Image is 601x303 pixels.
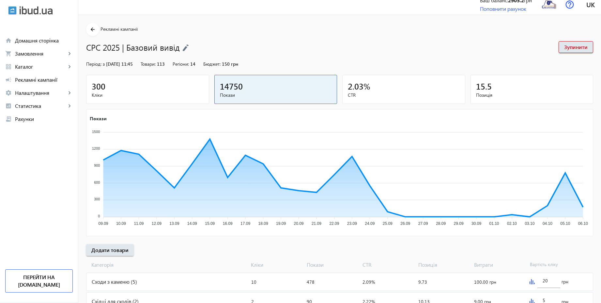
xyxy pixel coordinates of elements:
tspan: 1200 [92,146,100,150]
span: CTR [348,92,460,98]
tspan: 01.10 [489,221,499,226]
tspan: 11.09 [134,221,144,226]
tspan: 26.09 [400,221,410,226]
span: грн [562,278,568,285]
span: 15.5 [476,81,492,92]
tspan: 20.09 [294,221,303,226]
span: Покази [220,92,332,98]
div: Сходи з каменю (5) [86,273,249,291]
mat-icon: settings [5,90,12,96]
tspan: 24.09 [365,221,375,226]
tspan: 600 [94,180,100,184]
a: Поповнити рахунок [480,5,526,12]
img: help.svg [565,0,574,9]
tspan: 25.09 [383,221,393,226]
span: uk [586,0,595,8]
mat-icon: grid_view [5,63,12,70]
span: Вартість кліку [527,261,583,268]
span: Регіони: [173,61,189,67]
span: Витрати [471,261,527,268]
span: Категорія [86,261,248,268]
tspan: 23.09 [347,221,357,226]
a: Перейти на [DOMAIN_NAME] [5,269,73,293]
span: 478 [307,279,315,285]
tspan: 06.10 [578,221,588,226]
tspan: 29.09 [454,221,464,226]
span: 113 [157,61,165,67]
mat-icon: keyboard_arrow_right [66,63,73,70]
span: Кліки [92,92,204,98]
h1: CPC 2025 | Базовий вивід [86,42,552,53]
span: 2.03 [348,81,363,92]
span: Каталог [15,63,66,70]
button: Зупинити [559,41,593,53]
mat-icon: shopping_cart [5,50,12,57]
span: Період: з [86,61,105,67]
tspan: 04.10 [543,221,552,226]
span: Домашня сторінка [15,37,73,44]
mat-icon: campaign [5,76,12,83]
span: 10 [251,279,256,285]
tspan: 12.09 [152,221,162,226]
tspan: 13.09 [169,221,179,226]
span: [DATE] 11:45 [106,61,133,67]
span: Позиція [416,261,471,268]
span: Додати товари [91,246,129,254]
span: Покази [304,261,360,268]
span: 14 [190,61,195,67]
tspan: 05.10 [560,221,570,226]
tspan: 15.09 [205,221,215,226]
span: Рекламні кампанії [15,76,73,83]
tspan: 28.09 [436,221,446,226]
tspan: 09.09 [98,221,108,226]
span: 100.00 грн [474,279,496,285]
span: 14750 [220,81,243,92]
tspan: 02.10 [507,221,517,226]
mat-icon: receipt_long [5,116,12,122]
tspan: 900 [94,163,100,167]
mat-icon: keyboard_arrow_right [66,90,73,96]
tspan: 16.09 [223,221,233,226]
span: Бюджет: [203,61,221,67]
img: graph.svg [530,279,535,284]
mat-icon: arrow_back [89,25,97,34]
span: Налаштування [15,90,66,96]
span: Замовлення [15,50,66,57]
span: Позиція [476,92,588,98]
tspan: 300 [94,197,100,201]
tspan: 22.09 [329,221,339,226]
mat-icon: keyboard_arrow_right [66,50,73,57]
tspan: 18.09 [258,221,268,226]
span: Зупинити [564,43,588,51]
span: 2.09% [362,279,375,285]
mat-icon: analytics [5,103,12,109]
img: ibud_text.svg [20,6,53,15]
tspan: 19.09 [276,221,286,226]
span: 9.73 [418,279,427,285]
img: ibud.svg [8,6,17,15]
tspan: 14.09 [187,221,197,226]
span: Статистика [15,103,66,109]
span: Кліки [248,261,304,268]
text: Покази [90,115,107,121]
tspan: 10.09 [116,221,126,226]
span: % [363,81,370,92]
tspan: 03.10 [525,221,534,226]
button: Додати товари [86,244,134,256]
tspan: 1500 [92,129,100,133]
tspan: 27.09 [418,221,428,226]
span: Рахунки [15,116,73,122]
tspan: 21.09 [312,221,321,226]
tspan: 30.09 [471,221,481,226]
span: CTR [360,261,416,268]
tspan: 0 [98,214,100,218]
span: 300 [92,81,105,92]
span: 150 грн [222,61,238,67]
mat-icon: home [5,37,12,44]
span: Рекламні кампанії [100,26,138,32]
tspan: 17.09 [240,221,250,226]
span: Товари: [141,61,156,67]
mat-icon: keyboard_arrow_right [66,103,73,109]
